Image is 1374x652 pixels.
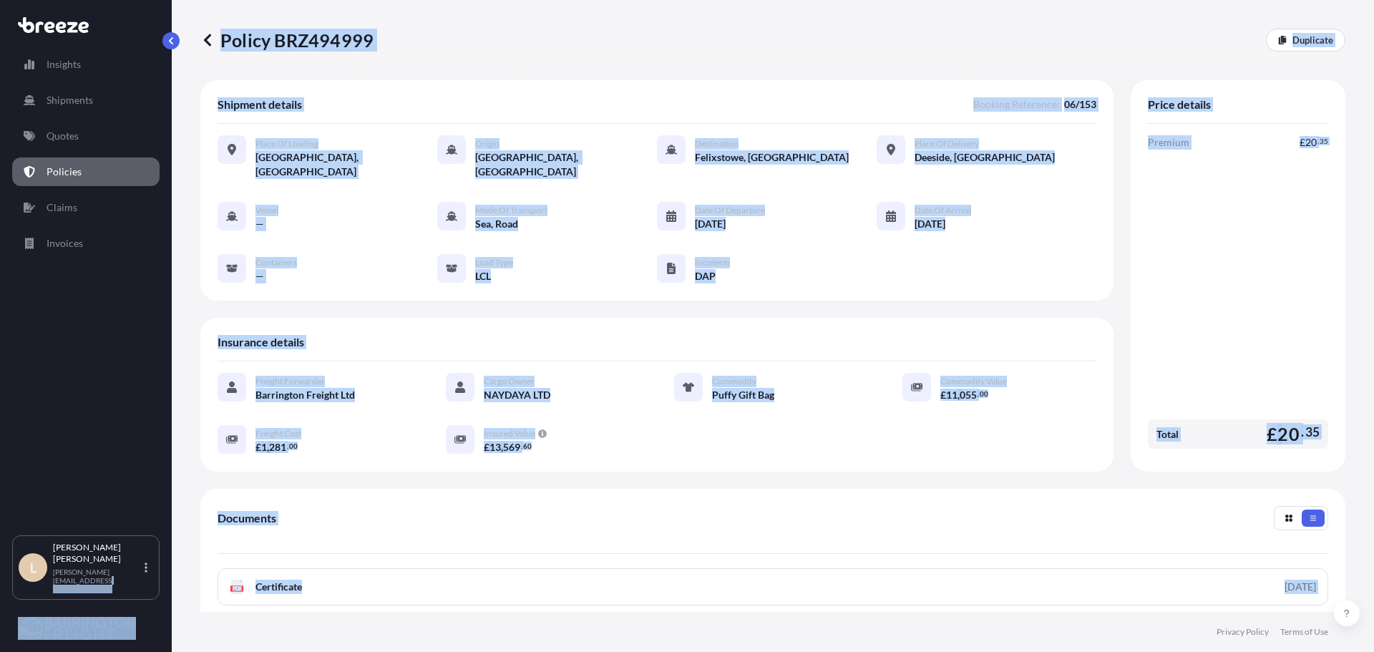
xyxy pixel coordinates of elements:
[503,442,520,452] span: 569
[47,57,81,72] p: Insights
[1277,425,1299,443] span: 20
[960,390,977,400] span: 055
[218,568,1328,605] a: PDFCertificate[DATE]
[695,205,765,216] span: Date of Departure
[489,442,501,452] span: 13
[200,29,374,52] p: Policy BRZ494999
[255,217,264,231] span: —
[1266,29,1345,52] a: Duplicate
[501,442,503,452] span: ,
[695,257,730,268] span: Incoterm
[12,229,160,258] a: Invoices
[484,428,535,439] span: Insured Value
[1320,139,1328,144] span: 35
[958,390,960,400] span: ,
[53,542,142,565] p: [PERSON_NAME] [PERSON_NAME]
[523,444,532,449] span: 60
[521,444,522,449] span: .
[695,269,716,283] span: DAP
[1217,626,1269,638] a: Privacy Policy
[940,376,1007,387] span: Commodity Value
[915,217,945,231] span: [DATE]
[12,193,160,222] a: Claims
[484,442,489,452] span: £
[287,444,288,449] span: .
[712,376,756,387] span: Commodity
[53,568,142,593] p: [PERSON_NAME][EMAIL_ADDRESS][DOMAIN_NAME]
[255,388,355,402] span: Barrington Freight Ltd
[915,205,971,216] span: Date of Arrival
[695,138,739,150] span: Destination
[47,236,83,250] p: Invoices
[980,391,988,396] span: 00
[475,217,518,231] span: Sea, Road
[475,205,547,216] span: Mode of Transport
[946,390,958,400] span: 11
[12,86,160,115] a: Shipments
[475,257,513,268] span: Load Type
[255,269,264,283] span: —
[1317,139,1319,144] span: .
[475,138,500,150] span: Origin
[269,442,286,452] span: 281
[47,129,79,143] p: Quotes
[1305,137,1317,147] span: 20
[12,157,160,186] a: Policies
[255,257,297,268] span: Containers
[973,97,1060,112] span: Booking Reference :
[12,50,160,79] a: Insights
[261,442,267,452] span: 1
[255,150,437,179] span: [GEOGRAPHIC_DATA], [GEOGRAPHIC_DATA]
[1300,137,1305,147] span: £
[695,217,726,231] span: [DATE]
[695,150,849,165] span: Felixstowe, [GEOGRAPHIC_DATA]
[915,138,979,150] span: Place of Delivery
[289,444,298,449] span: 00
[978,391,979,396] span: .
[233,586,242,591] text: PDF
[255,428,301,439] span: Freight Cost
[255,442,261,452] span: £
[1064,97,1096,112] span: 06/153
[30,560,36,575] span: L
[1148,97,1211,112] span: Price details
[255,580,302,594] span: Certificate
[1267,425,1277,443] span: £
[484,376,535,387] span: Cargo Owner
[12,122,160,150] a: Quotes
[255,376,325,387] span: Freight Forwarder
[475,150,657,179] span: [GEOGRAPHIC_DATA], [GEOGRAPHIC_DATA]
[1301,428,1304,437] span: .
[47,200,77,215] p: Claims
[940,390,946,400] span: £
[915,150,1055,165] span: Deeside, [GEOGRAPHIC_DATA]
[1305,428,1320,437] span: 35
[1156,427,1179,442] span: Total
[218,511,276,525] span: Documents
[267,442,269,452] span: ,
[18,617,136,640] img: organization-logo
[475,269,491,283] span: LCL
[47,165,82,179] p: Policies
[1285,580,1316,594] div: [DATE]
[218,97,302,112] span: Shipment details
[1292,33,1333,47] p: Duplicate
[484,388,550,402] span: NAYDAYA LTD
[255,205,278,216] span: Vessel
[1280,626,1328,638] a: Terms of Use
[712,388,774,402] span: Puffy Gift Bag
[255,138,318,150] span: Place of Loading
[47,93,93,107] p: Shipments
[218,335,304,349] span: Insurance details
[1148,135,1189,150] span: Premium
